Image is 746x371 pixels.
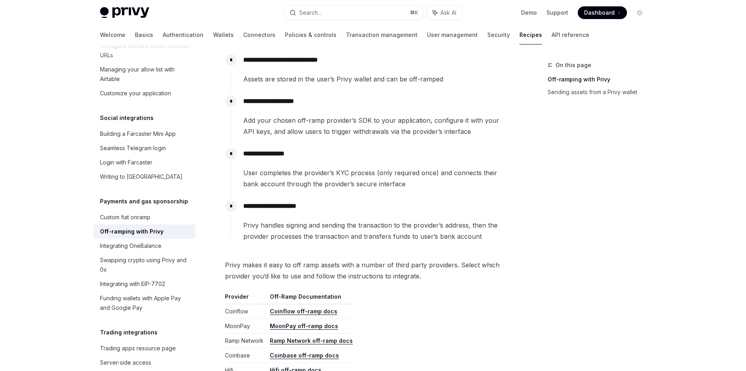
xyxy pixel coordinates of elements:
[100,7,149,18] img: light logo
[135,25,153,44] a: Basics
[100,197,188,206] h5: Payments and gas sponsorship
[243,220,511,242] span: Privy handles signing and sending the transaction to the provider’s address, then the provider pr...
[584,9,615,17] span: Dashboard
[548,73,652,86] a: Off-ramping with Privy
[243,25,275,44] a: Connectors
[100,213,150,222] div: Custom fiat onramp
[94,210,195,224] a: Custom fiat onramp
[225,333,267,348] td: Ramp Network
[299,8,321,17] div: Search...
[163,25,204,44] a: Authentication
[225,319,267,333] td: MoonPay
[100,113,154,123] h5: Social integrations
[94,155,195,170] a: Login with Farcaster
[94,239,195,253] a: Integrating OneBalance
[556,60,591,70] span: On this page
[548,86,652,99] a: Sending assets from a Privy wallet
[410,10,418,16] span: ⌘ K
[100,294,190,313] div: Funding wallets with Apple Pay and Google Pay
[94,341,195,356] a: Trading apps resource page
[100,65,190,84] div: Managing your allow list with Airtable
[284,6,423,20] button: Search...⌘K
[546,9,568,17] a: Support
[94,127,195,141] a: Building a Farcaster Mini App
[94,253,195,277] a: Swapping crypto using Privy and 0x
[270,337,353,344] a: Ramp Network off-ramp docs
[519,25,542,44] a: Recipes
[100,129,176,139] div: Building a Farcaster Mini App
[100,143,166,153] div: Seamless Telegram login
[100,89,171,98] div: Customize your application
[100,227,163,236] div: Off-ramping with Privy
[94,291,195,315] a: Funding wallets with Apple Pay and Google Pay
[100,158,152,167] div: Login with Farcaster
[270,352,339,359] a: Coinbase off-ramp docs
[94,86,195,100] a: Customize your application
[100,279,165,289] div: Integrating with EIP-7702
[346,25,417,44] a: Transaction management
[94,170,195,184] a: Writing to [GEOGRAPHIC_DATA]
[225,304,267,319] td: Coinflow
[427,25,478,44] a: User management
[100,328,158,337] h5: Trading integrations
[213,25,234,44] a: Wallets
[243,167,511,189] span: User completes the provider’s KYC process (only required once) and connects their bank account th...
[100,255,190,274] div: Swapping crypto using Privy and 0x
[633,6,646,19] button: Toggle dark mode
[100,25,125,44] a: Welcome
[427,6,462,20] button: Ask AI
[94,356,195,370] a: Server-side access
[521,9,537,17] a: Demo
[94,277,195,291] a: Integrating with EIP-7702
[285,25,336,44] a: Policies & controls
[225,259,511,282] span: Privy makes it easy to off ramp assets with a number of third party providers. Select which provi...
[578,6,627,19] a: Dashboard
[487,25,510,44] a: Security
[267,293,353,304] th: Off-Ramp Documentation
[94,62,195,86] a: Managing your allow list with Airtable
[243,115,511,137] span: Add your chosen off-ramp provider’s SDK to your application, configure it with your API keys, and...
[94,224,195,239] a: Off-ramping with Privy
[100,241,162,251] div: Integrating OneBalance
[225,293,267,304] th: Provider
[100,344,176,353] div: Trading apps resource page
[94,141,195,155] a: Seamless Telegram login
[100,172,183,182] div: Writing to [GEOGRAPHIC_DATA]
[243,73,511,85] span: Assets are stored in the user’s Privy wallet and can be off-ramped
[100,358,151,367] div: Server-side access
[552,25,589,44] a: API reference
[270,308,337,315] a: Coinflow off-ramp docs
[440,9,456,17] span: Ask AI
[225,348,267,363] td: Coinbase
[270,323,338,330] a: MoonPay off-ramp docs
